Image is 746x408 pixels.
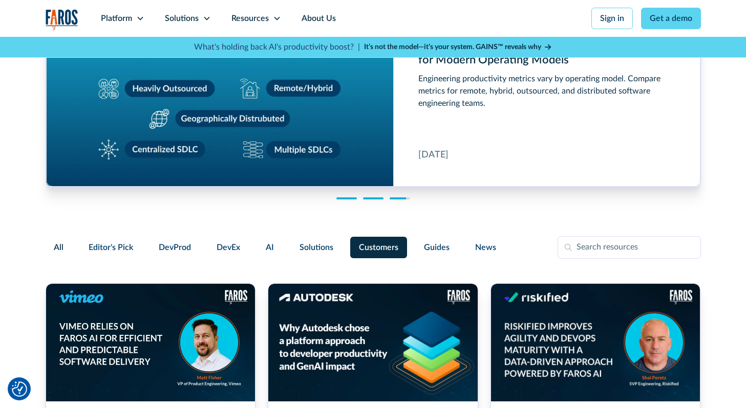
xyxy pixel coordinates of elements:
img: On a blue background, the Vimeo and Faros AI logos appear with the text "Vimeo relies on Faros AI... [46,284,255,401]
input: Search resources [558,236,701,259]
span: Solutions [300,241,333,254]
p: What's holding back AI's productivity boost? | [194,41,360,53]
span: DevEx [217,241,240,254]
img: Logo of the analytics and reporting company Faros. [46,9,78,30]
span: DevProd [159,241,191,254]
strong: It’s not the model—it’s your system. GAINS™ reveals why [364,43,541,51]
span: Editor's Pick [89,241,133,254]
img: Banner image of Shai Peretz, SVP Engineering at Riskified on a dark blue background with the blog... [491,284,700,401]
div: Resources [231,12,269,25]
div: Platform [101,12,132,25]
a: It’s not the model—it’s your system. GAINS™ reveals why [364,42,552,53]
a: Get a demo [641,8,701,29]
div: Solutions [165,12,199,25]
a: home [46,9,78,30]
span: AI [266,241,274,254]
img: White banner with image on the right side. Image contains Autodesk logo and Faros AI logo. Text t... [268,284,478,401]
button: Cookie Settings [12,381,27,397]
span: Guides [424,241,450,254]
img: Revisit consent button [12,381,27,397]
span: News [475,241,496,254]
span: Customers [359,241,398,254]
a: Sign in [591,8,633,29]
span: All [54,241,63,254]
form: Filter Form [46,236,701,259]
